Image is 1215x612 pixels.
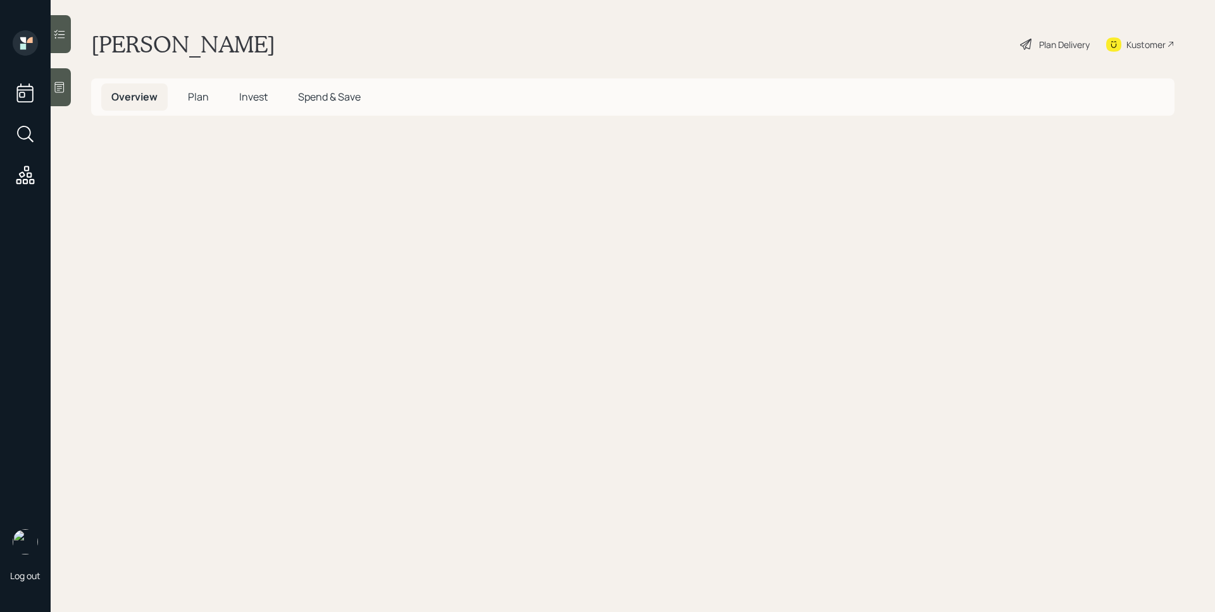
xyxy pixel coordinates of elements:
[1126,38,1166,51] div: Kustomer
[298,90,361,104] span: Spend & Save
[10,570,40,582] div: Log out
[111,90,158,104] span: Overview
[188,90,209,104] span: Plan
[13,529,38,554] img: james-distasi-headshot.png
[1039,38,1090,51] div: Plan Delivery
[239,90,268,104] span: Invest
[91,30,275,58] h1: [PERSON_NAME]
